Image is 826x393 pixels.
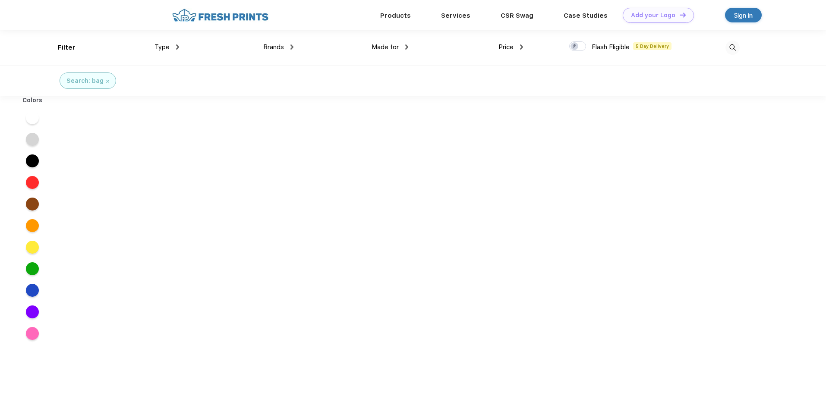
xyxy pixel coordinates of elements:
[290,44,293,50] img: dropdown.png
[380,12,411,19] a: Products
[405,44,408,50] img: dropdown.png
[631,12,675,19] div: Add your Logo
[592,43,630,51] span: Flash Eligible
[106,80,109,83] img: filter_cancel.svg
[725,8,762,22] a: Sign in
[66,76,104,85] div: Search: bag
[263,43,284,51] span: Brands
[170,8,271,23] img: fo%20logo%202.webp
[501,12,533,19] a: CSR Swag
[725,41,740,55] img: desktop_search.svg
[154,43,170,51] span: Type
[498,43,514,51] span: Price
[58,43,76,53] div: Filter
[520,44,523,50] img: dropdown.png
[176,44,179,50] img: dropdown.png
[372,43,399,51] span: Made for
[680,13,686,17] img: DT
[734,10,753,20] div: Sign in
[16,96,49,105] div: Colors
[441,12,470,19] a: Services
